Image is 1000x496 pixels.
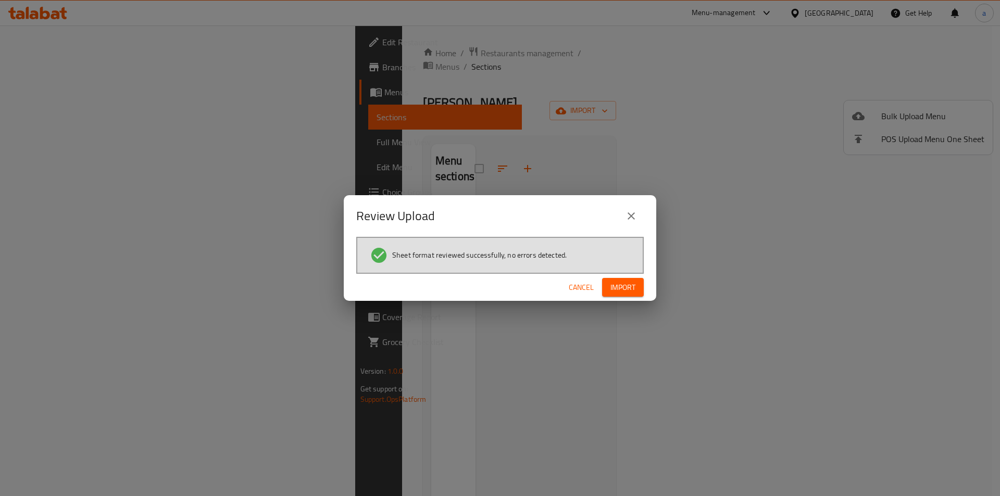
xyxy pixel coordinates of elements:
[602,278,644,297] button: Import
[619,204,644,228] button: close
[565,278,598,297] button: Cancel
[392,250,567,260] span: Sheet format reviewed successfully, no errors detected.
[610,281,635,294] span: Import
[569,281,594,294] span: Cancel
[356,208,435,224] h2: Review Upload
